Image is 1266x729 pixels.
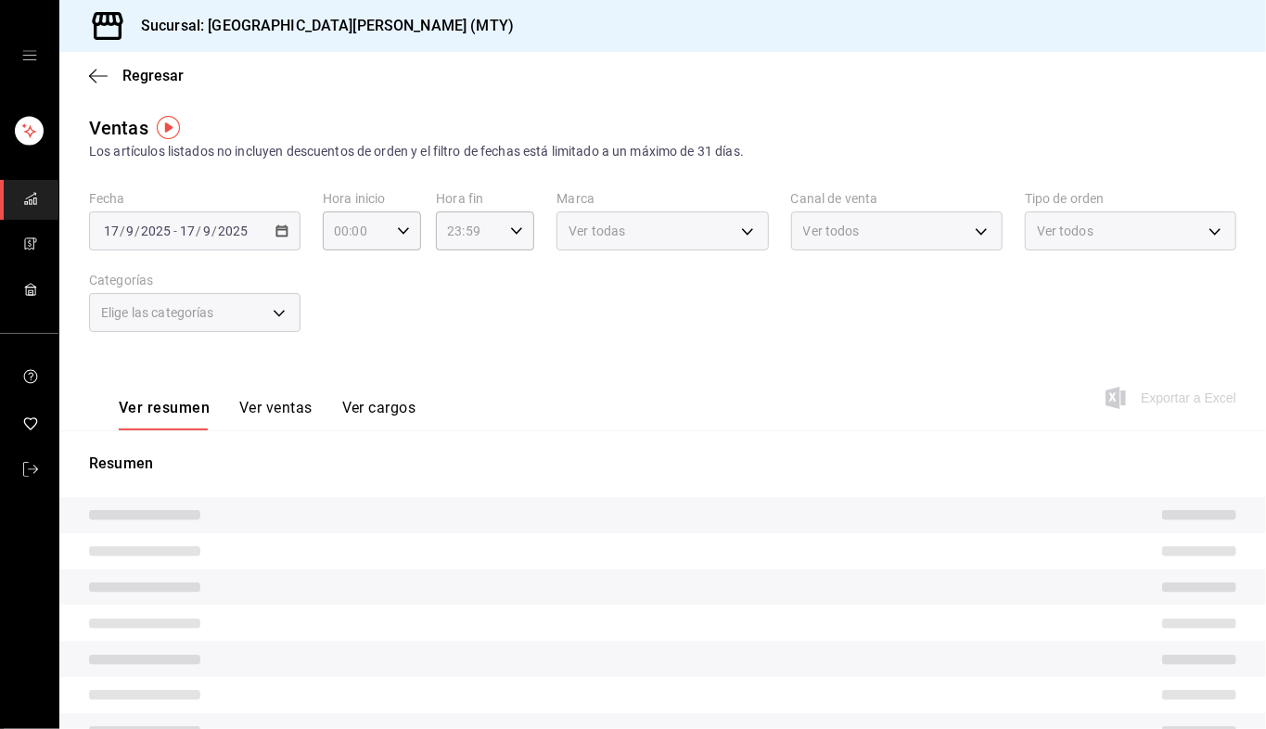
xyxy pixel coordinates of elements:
[157,116,180,139] img: Marcador de información sobre herramientas
[120,224,125,238] span: /
[217,224,249,238] input: ----
[556,193,768,206] label: Marca
[342,399,416,430] button: Ver cargos
[211,224,217,238] span: /
[791,193,1003,206] label: Canal de venta
[134,224,140,238] span: /
[103,224,120,238] input: --
[179,224,196,238] input: --
[89,275,301,288] label: Categorías
[126,15,514,37] h3: Sucursal: [GEOGRAPHIC_DATA][PERSON_NAME] (MTY)
[119,399,416,430] div: navigation tabs
[89,67,184,84] button: Regresar
[1037,222,1093,240] span: Ver todos
[89,453,1236,475] p: Resumen
[173,224,177,238] span: -
[569,222,625,240] span: Ver todas
[436,193,534,206] label: Hora fin
[196,224,201,238] span: /
[239,399,313,430] button: Ver ventas
[1025,193,1236,206] label: Tipo de orden
[89,193,301,206] label: Fecha
[803,222,860,240] span: Ver todos
[125,224,134,238] input: --
[323,193,421,206] label: Hora inicio
[89,142,1236,161] div: Los artículos listados no incluyen descuentos de orden y el filtro de fechas está limitado a un m...
[140,224,172,238] input: ----
[122,67,184,84] span: Regresar
[22,48,37,63] button: cajón abierto
[101,303,214,322] span: Elige las categorías
[89,114,148,142] div: Ventas
[119,399,210,430] button: Ver resumen
[202,224,211,238] input: --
